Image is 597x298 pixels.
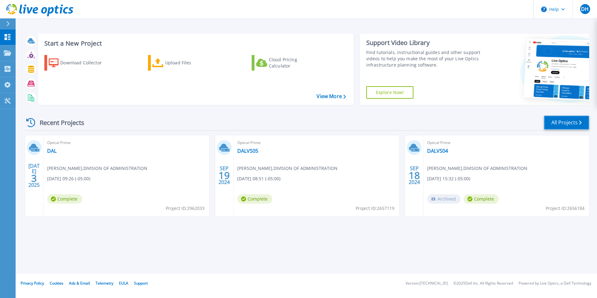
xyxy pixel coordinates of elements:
div: Recent Projects [24,115,93,130]
a: DALVS04 [427,148,448,154]
div: Cloud Pricing Calculator [269,57,319,69]
h3: Start a New Project [44,40,346,47]
span: [DATE] 15:32 (-05:00) [427,175,470,182]
span: [PERSON_NAME] , DIVISION OF ADMINISTRATION [47,165,147,172]
div: SEP 2024 [408,164,420,187]
a: Explore Now! [366,86,414,99]
a: Ads & Email [69,281,90,286]
span: [PERSON_NAME] , DIVISION OF ADMINISTRATION [427,165,527,172]
span: [PERSON_NAME] , DIVISION OF ADMINISTRATION [237,165,338,172]
a: Support [134,281,148,286]
span: 18 [409,173,420,178]
span: 3 [31,176,37,181]
a: Cloud Pricing Calculator [252,55,321,71]
span: Project ID: 2962033 [166,205,205,212]
a: DALVS05 [237,148,258,154]
a: Telemetry [96,281,113,286]
li: Version: [TECHNICAL_ID] [406,281,448,286]
li: Powered by Live Optics, a Dell Technology [519,281,591,286]
span: 19 [219,173,230,178]
span: Project ID: 2656184 [546,205,585,212]
div: Upload Files [165,57,215,69]
a: EULA [119,281,128,286]
a: Download Collector [44,55,114,71]
a: Upload Files [148,55,218,71]
span: DH [581,7,589,12]
span: Project ID: 2657119 [356,205,394,212]
div: SEP 2024 [218,164,230,187]
a: View More [317,93,346,99]
li: © 2025 Dell Inc. All Rights Reserved [453,281,513,286]
div: Find tutorials, instructional guides and other support videos to help you make the most of your L... [366,49,483,68]
a: DAL [47,148,57,154]
span: Optical Prime [427,139,585,146]
span: Optical Prime [47,139,205,146]
div: [DATE] 2025 [28,164,40,187]
div: Download Collector [60,57,110,69]
span: [DATE] 08:51 (-05:00) [237,175,280,182]
a: Cookies [50,281,63,286]
span: [DATE] 09:26 (-05:00) [47,175,90,182]
span: Archived [427,194,461,204]
span: Complete [47,194,82,204]
span: Complete [237,194,272,204]
a: All Projects [544,116,589,130]
a: Privacy Policy [21,281,44,286]
div: Support Video Library [366,39,483,47]
span: Optical Prime [237,139,396,146]
span: Complete [464,194,499,204]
